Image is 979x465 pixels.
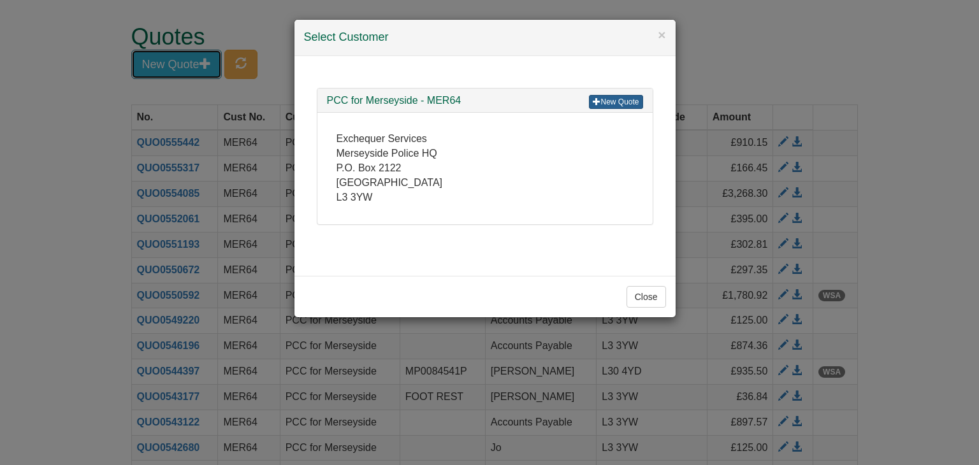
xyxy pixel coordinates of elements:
[337,192,373,203] span: L3 3YW
[337,148,437,159] span: Merseyside Police HQ
[627,286,666,308] button: Close
[337,133,427,144] span: Exchequer Services
[337,162,402,173] span: P.O. Box 2122
[304,29,666,46] h4: Select Customer
[327,95,643,106] h3: PCC for Merseyside - MER64
[589,95,642,109] a: New Quote
[658,28,665,41] button: ×
[337,177,443,188] span: [GEOGRAPHIC_DATA]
